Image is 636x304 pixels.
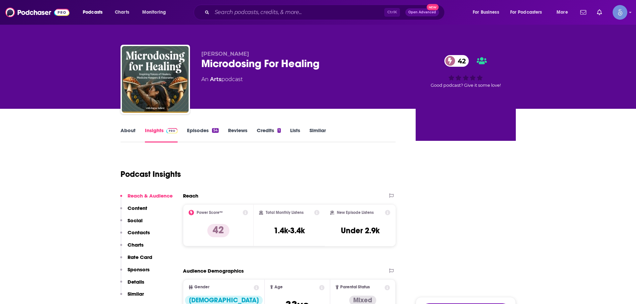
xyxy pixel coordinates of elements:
[120,193,173,205] button: Reach & Audience
[207,224,229,237] p: 42
[128,254,152,260] p: Rate Card
[5,6,69,19] img: Podchaser - Follow, Share and Rate Podcasts
[120,291,144,303] button: Similar
[274,226,305,236] h3: 1.4k-3.4k
[257,127,281,142] a: Credits1
[187,127,218,142] a: Episodes54
[128,229,150,236] p: Contacts
[451,55,469,67] span: 42
[145,127,178,142] a: InsightsPodchaser Pro
[201,75,243,83] div: An podcast
[594,7,605,18] a: Show notifications dropdown
[120,205,147,217] button: Content
[120,217,143,230] button: Social
[277,128,281,133] div: 1
[228,127,247,142] a: Reviews
[115,8,129,17] span: Charts
[212,128,218,133] div: 54
[121,127,136,142] a: About
[510,8,542,17] span: For Podcasters
[337,210,374,215] h2: New Episode Listens
[212,7,384,18] input: Search podcasts, credits, & more...
[506,7,552,18] button: open menu
[120,254,152,266] button: Rate Card
[552,7,576,18] button: open menu
[468,7,507,18] button: open menu
[128,291,144,297] p: Similar
[128,205,147,211] p: Content
[309,127,326,142] a: Similar
[431,83,501,88] span: Good podcast? Give it some love!
[341,226,380,236] h3: Under 2.9k
[128,193,173,199] p: Reach & Audience
[613,5,627,20] img: User Profile
[197,210,223,215] h2: Power Score™
[473,8,499,17] span: For Business
[613,5,627,20] button: Show profile menu
[142,8,166,17] span: Monitoring
[613,5,627,20] span: Logged in as Spiral5-G1
[138,7,175,18] button: open menu
[120,229,150,242] button: Contacts
[408,11,436,14] span: Open Advanced
[290,127,300,142] a: Lists
[274,285,283,289] span: Age
[121,169,181,179] h1: Podcast Insights
[83,8,102,17] span: Podcasts
[416,51,516,92] div: 42Good podcast? Give it some love!
[111,7,133,18] a: Charts
[210,76,221,82] a: Arts
[266,210,303,215] h2: Total Monthly Listens
[340,285,370,289] span: Parental Status
[128,266,150,273] p: Sponsors
[78,7,111,18] button: open menu
[427,4,439,10] span: New
[183,193,198,199] h2: Reach
[128,217,143,224] p: Social
[194,285,209,289] span: Gender
[128,242,144,248] p: Charts
[200,5,451,20] div: Search podcasts, credits, & more...
[384,8,400,17] span: Ctrl K
[128,279,144,285] p: Details
[578,7,589,18] a: Show notifications dropdown
[166,128,178,133] img: Podchaser Pro
[122,46,189,113] img: Microdosing For Healing
[201,51,249,57] span: [PERSON_NAME]
[557,8,568,17] span: More
[120,279,144,291] button: Details
[120,266,150,279] button: Sponsors
[444,55,469,67] a: 42
[120,242,144,254] button: Charts
[405,8,439,16] button: Open AdvancedNew
[183,268,244,274] h2: Audience Demographics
